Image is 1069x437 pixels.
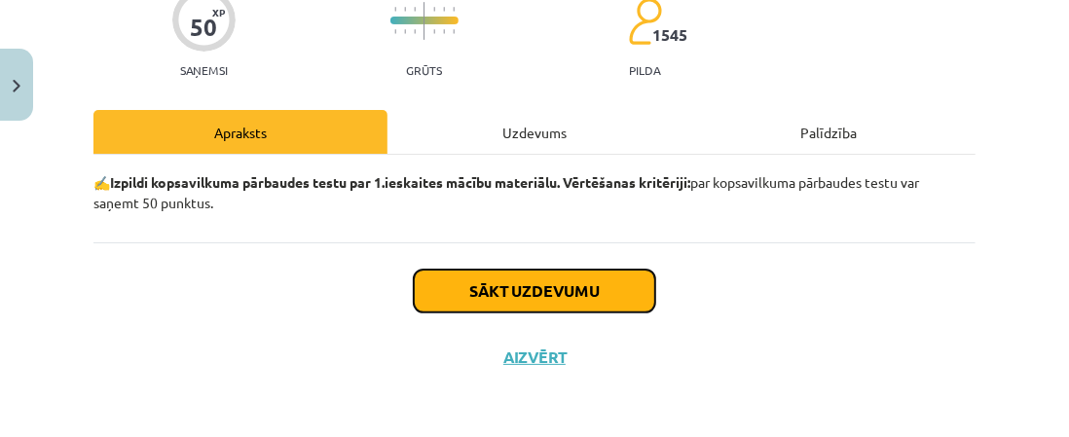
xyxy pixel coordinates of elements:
[414,29,416,34] img: icon-short-line-57e1e144782c952c97e751825c79c345078a6d821885a25fce030b3d8c18986b.svg
[406,63,442,77] p: Grūts
[394,29,396,34] img: icon-short-line-57e1e144782c952c97e751825c79c345078a6d821885a25fce030b3d8c18986b.svg
[433,29,435,34] img: icon-short-line-57e1e144782c952c97e751825c79c345078a6d821885a25fce030b3d8c18986b.svg
[387,110,682,154] div: Uzdevums
[453,7,455,12] img: icon-short-line-57e1e144782c952c97e751825c79c345078a6d821885a25fce030b3d8c18986b.svg
[414,7,416,12] img: icon-short-line-57e1e144782c952c97e751825c79c345078a6d821885a25fce030b3d8c18986b.svg
[110,173,690,191] b: Izpildi kopsavilkuma pārbaudes testu par 1.ieskaites mācību materiālu. Vērtēšanas kritēriji:
[443,7,445,12] img: icon-short-line-57e1e144782c952c97e751825c79c345078a6d821885a25fce030b3d8c18986b.svg
[13,80,20,92] img: icon-close-lesson-0947bae3869378f0d4975bcd49f059093ad1ed9edebbc8119c70593378902aed.svg
[414,270,655,312] button: Sākt uzdevumu
[453,29,455,34] img: icon-short-line-57e1e144782c952c97e751825c79c345078a6d821885a25fce030b3d8c18986b.svg
[404,7,406,12] img: icon-short-line-57e1e144782c952c97e751825c79c345078a6d821885a25fce030b3d8c18986b.svg
[433,7,435,12] img: icon-short-line-57e1e144782c952c97e751825c79c345078a6d821885a25fce030b3d8c18986b.svg
[172,63,236,77] p: Saņemsi
[394,7,396,12] img: icon-short-line-57e1e144782c952c97e751825c79c345078a6d821885a25fce030b3d8c18986b.svg
[93,110,387,154] div: Apraksts
[443,29,445,34] img: icon-short-line-57e1e144782c952c97e751825c79c345078a6d821885a25fce030b3d8c18986b.svg
[190,14,217,41] div: 50
[682,110,976,154] div: Palīdzība
[93,172,976,213] p: ✍️ par kopsavilkuma pārbaudes testu var saņemt 50 punktus.
[629,63,660,77] p: pilda
[404,29,406,34] img: icon-short-line-57e1e144782c952c97e751825c79c345078a6d821885a25fce030b3d8c18986b.svg
[652,26,687,44] span: 1545
[424,2,425,40] img: icon-long-line-d9ea69661e0d244f92f715978eff75569469978d946b2353a9bb055b3ed8787d.svg
[212,7,225,18] span: XP
[498,347,571,367] button: Aizvērt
